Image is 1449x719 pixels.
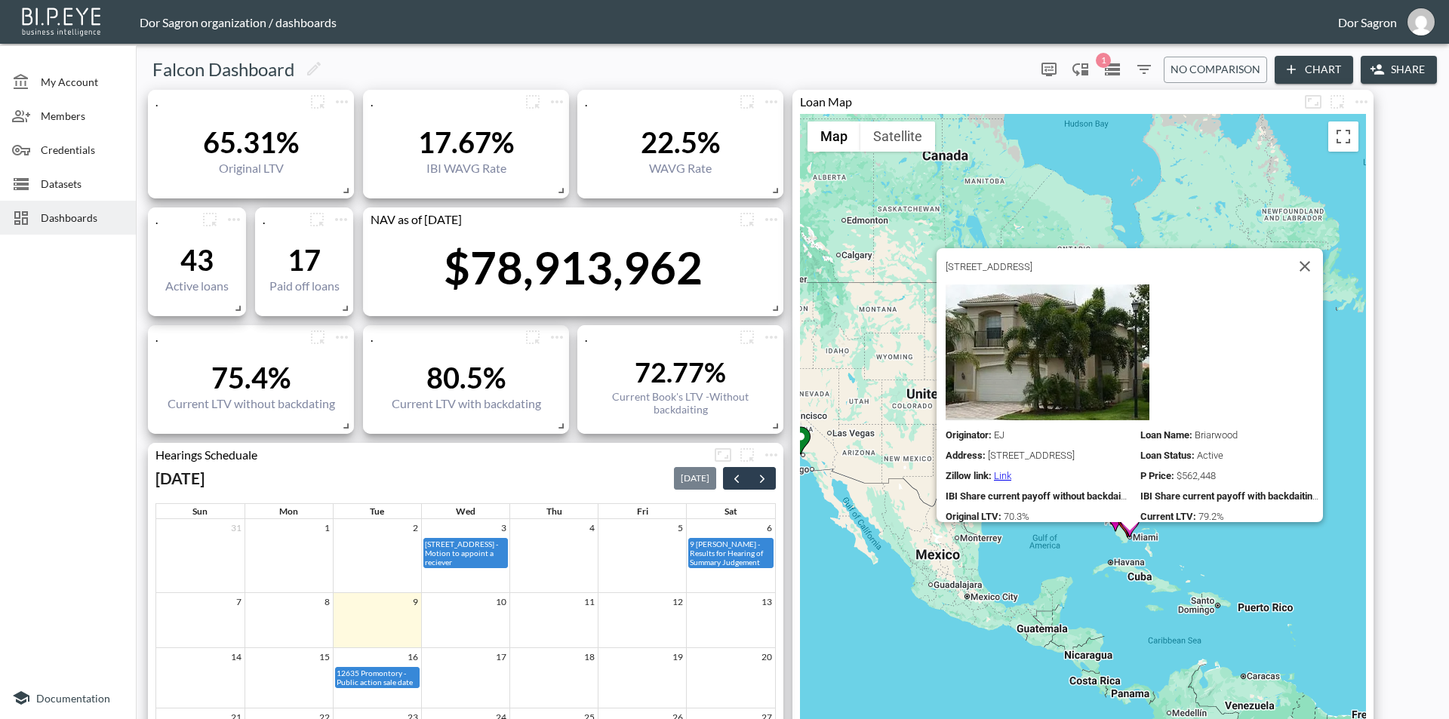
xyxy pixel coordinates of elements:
[1140,470,1174,481] strong: P Price :
[521,90,545,114] button: more
[585,355,776,389] div: 72.77%
[581,648,598,665] a: September 18, 2025
[711,443,735,467] button: Fullscreen
[1069,57,1093,81] div: Enable/disable chart dragging
[1325,93,1349,107] span: Attach chart to a group
[424,539,507,567] div: [STREET_ADDRESS] - Motion to appoint a reciever
[669,593,686,610] a: September 12, 2025
[1171,60,1260,79] span: No comparison
[687,519,775,593] td: September 6, 2025
[228,519,245,536] a: August 31, 2025
[330,90,354,114] span: Chart settings
[148,330,306,344] div: .
[721,504,740,518] a: Saturday
[808,121,860,152] button: Show street map
[418,161,515,175] div: IBI WAVG Rate
[269,242,340,277] div: 17
[276,504,301,518] a: Monday
[155,469,205,487] h2: [DATE]
[946,490,1128,502] div: IBI Share current payoff without backdaiting 534713
[1287,248,1323,284] button: Close
[392,360,541,395] div: 80.5%
[946,261,1032,272] span: [STREET_ADDRESS]
[421,648,509,708] td: September 17, 2025
[641,161,721,175] div: WAVG Rate
[1140,511,1196,522] strong: Current LTV :
[946,450,986,461] strong: Address :
[946,470,1128,481] div: Zillow link https://www.zillow.com/homedetails/8836-Briarwood-Meadow-Ln-Boynton-Beach-FL-33473/71...
[330,90,354,114] button: more
[946,511,1128,522] div: Original LTV 0.703
[148,447,711,462] div: Hearings Scheduale
[329,207,353,232] button: more
[994,470,1011,481] a: Link
[156,593,245,648] td: September 7, 2025
[735,446,759,460] span: Attach chart to a group
[228,648,245,665] a: September 14, 2025
[367,504,387,518] a: Tuesday
[363,94,521,109] div: .
[421,519,509,593] td: September 3, 2025
[735,210,759,225] span: Attach chart to a group
[759,207,783,232] span: Chart settings
[674,467,716,490] button: [DATE]
[189,504,211,518] a: Sunday
[510,593,598,648] td: September 11, 2025
[1275,56,1353,84] button: Chart
[321,519,333,536] a: September 1, 2025
[946,511,1001,522] strong: Original LTV :
[203,124,300,159] div: 65.31%
[723,467,750,490] button: Previous month
[1164,57,1267,83] button: No comparison
[598,593,687,648] td: September 12, 2025
[168,360,335,395] div: 75.4%
[577,330,735,344] div: .
[410,593,421,610] a: September 9, 2025
[735,90,759,114] button: more
[245,519,333,593] td: September 1, 2025
[735,207,759,232] button: more
[586,519,598,536] a: September 4, 2025
[687,648,775,708] td: September 20, 2025
[1325,90,1349,114] button: more
[316,648,333,665] a: September 15, 2025
[222,207,246,232] span: Chart settings
[222,207,246,232] button: more
[581,593,598,610] a: September 11, 2025
[634,504,651,518] a: Friday
[255,212,305,226] div: .
[1096,53,1111,68] span: 1
[41,210,124,226] span: Dashboards
[493,648,509,665] a: September 17, 2025
[1397,4,1445,40] button: dor_s@ibi.co.il
[510,648,598,708] td: September 18, 2025
[764,519,775,536] a: September 6, 2025
[444,240,703,294] div: $78,913,962
[946,429,992,441] strong: Originator :
[363,212,735,226] div: NAV as of 31/08/2025
[330,325,354,349] button: more
[333,648,421,708] td: September 16, 2025
[148,212,198,226] div: .
[140,15,1338,29] div: Dor Sagron organization / dashboards
[687,593,775,648] td: September 13, 2025
[498,519,509,536] a: September 3, 2025
[41,142,124,158] span: Credentials
[165,278,229,293] div: Active loans
[759,90,783,114] span: Chart settings
[675,519,686,536] a: September 5, 2025
[336,668,419,687] div: 12635 Promontory - Public action sale date
[735,93,759,107] span: Attach chart to a group
[41,74,124,90] span: My Account
[1407,8,1435,35] img: 1af3f7cb73970d8b0a18ff6ef270e722
[510,519,598,593] td: September 4, 2025
[1140,490,1323,502] div: IBI Share current payoff with backdaiting 534713
[156,648,245,708] td: September 14, 2025
[1140,490,1321,502] strong: IBI Share current payoff with backdaiting :
[203,161,300,175] div: Original LTV
[1140,511,1323,522] div: Current LTV 0.7922
[198,210,222,225] span: Attach chart to a group
[168,396,335,410] div: Current LTV without backdating
[152,57,294,81] h5: Falcon Dashboard
[946,490,1140,502] strong: IBI Share current payoff without backdaiting :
